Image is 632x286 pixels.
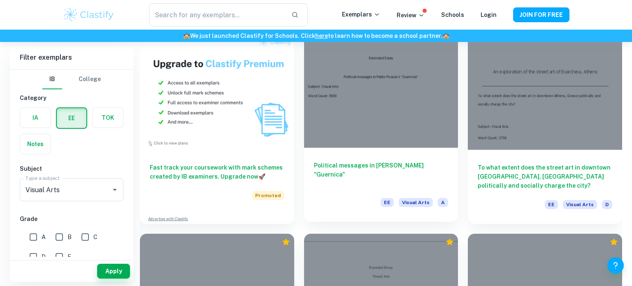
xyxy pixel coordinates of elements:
a: Political messages in [PERSON_NAME] "Guernica"EEVisual ArtsA [304,34,458,224]
p: Review [397,11,425,20]
a: here [315,33,328,39]
span: Promoted [252,191,284,200]
button: Apply [97,264,130,279]
img: Clastify logo [63,7,115,23]
label: Type a subject [26,174,60,181]
p: Exemplars [342,10,380,19]
a: Advertise with Clastify [148,216,188,222]
button: TOK [93,108,123,128]
button: EE [57,108,86,128]
span: C [93,233,98,242]
button: IB [42,70,62,89]
span: D [602,200,612,209]
button: Open [109,184,121,195]
img: Thumbnail [140,34,294,150]
h6: Filter exemplars [10,46,133,69]
span: 🏫 [442,33,449,39]
div: Premium [446,238,454,246]
span: B [67,233,72,242]
span: A [438,198,448,207]
h6: To what extent does the street art in downtown [GEOGRAPHIC_DATA], [GEOGRAPHIC_DATA] politically a... [478,163,612,190]
span: A [42,233,46,242]
h6: Subject [20,164,123,173]
h6: We just launched Clastify for Schools. Click to learn how to become a school partner. [2,31,630,40]
h6: Political messages in [PERSON_NAME] "Guernica" [314,161,448,188]
input: Search for any exemplars... [149,3,285,26]
button: College [79,70,101,89]
h6: Category [20,93,123,102]
div: Premium [282,238,290,246]
div: Filter type choice [42,70,101,89]
h6: Grade [20,214,123,223]
a: To what extent does the street art in downtown [GEOGRAPHIC_DATA], [GEOGRAPHIC_DATA] politically a... [468,34,622,224]
button: Notes [20,134,51,154]
span: EE [545,200,558,209]
div: Premium [610,238,618,246]
span: 🚀 [258,173,265,180]
button: IA [20,108,51,128]
span: D [42,252,46,261]
a: Login [481,12,497,18]
h6: Fast track your coursework with mark schemes created by IB examiners. Upgrade now [150,163,284,181]
span: Visual Arts [563,200,597,209]
span: EE [381,198,394,207]
a: Schools [441,12,464,18]
span: Visual Arts [399,198,433,207]
button: Help and Feedback [607,257,624,274]
span: 🏫 [183,33,190,39]
button: JOIN FOR FREE [513,7,569,22]
span: E [67,252,71,261]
